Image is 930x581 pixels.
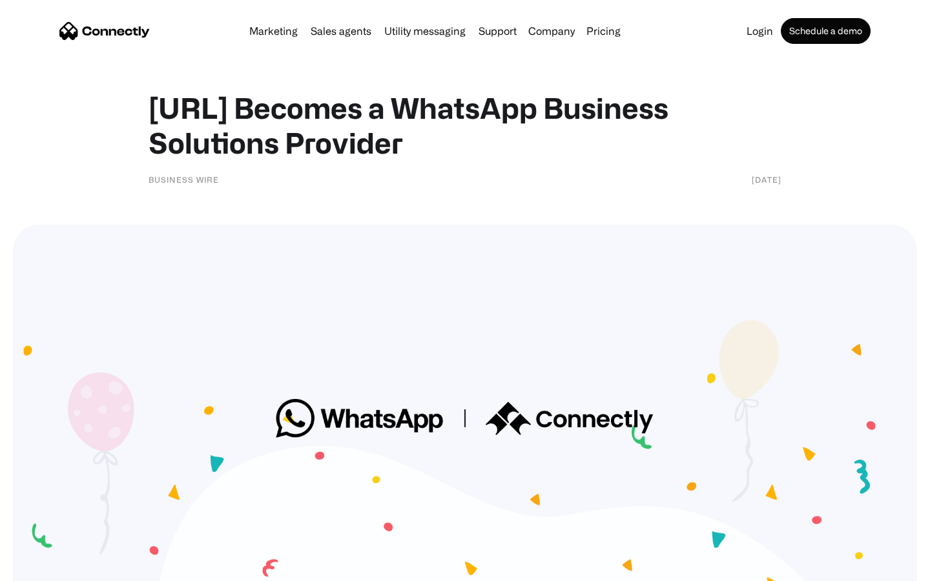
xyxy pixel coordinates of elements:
a: Schedule a demo [781,18,871,44]
a: Support [473,26,522,36]
h1: [URL] Becomes a WhatsApp Business Solutions Provider [149,90,781,160]
div: [DATE] [752,173,781,186]
div: Business Wire [149,173,219,186]
a: Pricing [581,26,626,36]
a: Marketing [244,26,303,36]
aside: Language selected: English [13,558,77,576]
a: Login [741,26,778,36]
a: Sales agents [305,26,377,36]
div: Company [528,22,575,40]
a: Utility messaging [379,26,471,36]
ul: Language list [26,558,77,576]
